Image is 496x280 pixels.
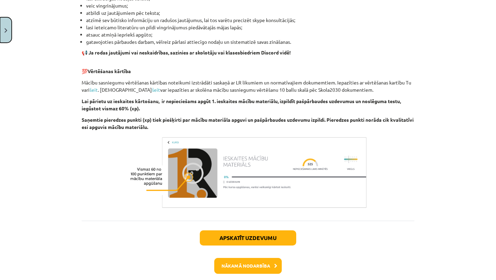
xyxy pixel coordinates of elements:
[86,38,414,46] li: gatavojoties pārbaudes darbam, vēlreiz pārlasi attiecīgo nodaļu un sistematizē savas zināšanas.
[90,87,98,93] a: šeit
[214,258,282,274] button: Nākamā nodarbība
[82,98,401,111] b: Lai pārietu uz ieskaites kārtošanu, ir nepieciešams apgūt 1. ieskaites mācību materiālu, izpildīt...
[82,79,414,93] p: Mācību sasniegumu vērtēšanas kārtības noteikumi izstrādāti saskaņā ar LR likumiem un normatīvajie...
[152,87,160,93] a: šeit
[82,117,414,130] b: Saņemtie pieredzes punkti (xp) tiek piešķirti par mācību materiāla apguvi un pašpārbaudes uzdevum...
[200,230,296,246] button: Apskatīt uzdevumu
[4,28,7,33] img: icon-close-lesson-0947bae3869378f0d4975bcd49f059093ad1ed9edebbc8119c70593378902aed.svg
[86,31,414,38] li: atsauc atmiņā iepriekš apgūto;
[82,60,414,75] p: 💯
[86,2,414,9] li: veic vingrinājumus;
[86,9,414,17] li: atbildi uz jautājumiem pēc teksta;
[87,68,131,74] b: Vērtēšanas kārtība
[86,24,414,31] li: lasi ieteicamo literatūru un pildi vingrinājumus piedāvātajās mājas lapās;
[86,17,414,24] li: atzīmē sev būtisko informāciju un radušos jautājumus, lai tos varētu precizēt skype konsultācijās;
[82,49,291,56] strong: 📢 Ja rodas jautājumi vai neskaidrības, sazinies ar skolotāju vai klasesbiedriem Discord vidē!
